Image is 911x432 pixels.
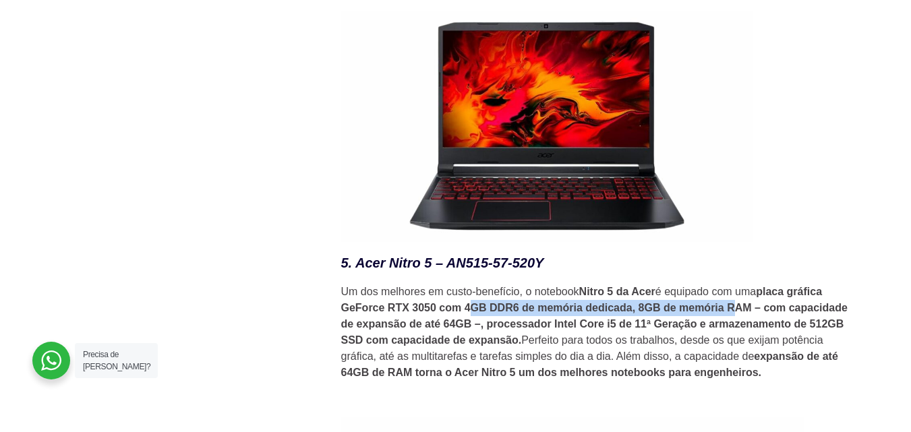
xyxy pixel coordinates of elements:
[83,350,150,371] span: Precisa de [PERSON_NAME]?
[341,255,544,270] em: 5. Acer Nitro 5 – AN515-57-520Y
[341,11,753,242] img: Melhores Notebooks para Engenheiros
[341,286,848,346] strong: placa gráfica GeForce RTX 3050 com 4GB DDR6 de memória dedicada, 8GB de memória RAM – com capacid...
[844,367,911,432] div: Widget de chat
[341,350,838,378] strong: expansão de até 64GB de RAM torna o Acer Nitro 5 um dos melhores notebooks para engenheiros.
[579,286,655,297] strong: Nitro 5 da Acer
[844,367,911,432] iframe: Chat Widget
[341,284,854,381] p: Um dos melhores em custo-benefício, o notebook é equipado com uma Perfeito para todos os trabalho...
